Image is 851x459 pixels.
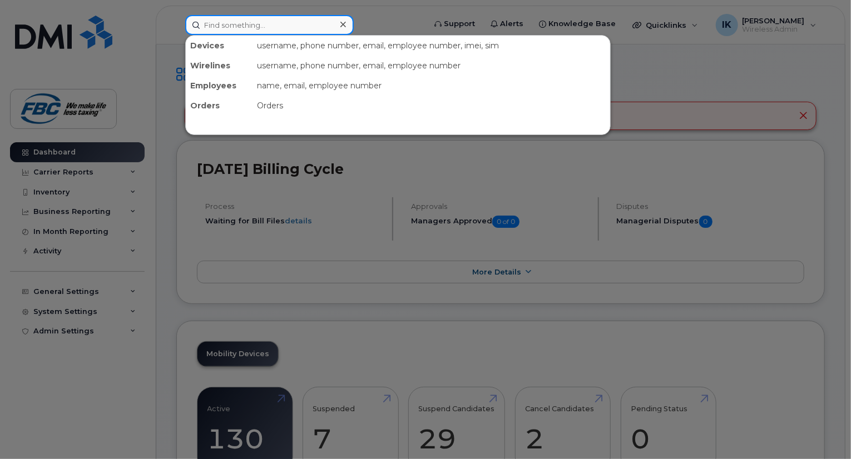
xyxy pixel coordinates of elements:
[186,76,253,96] div: Employees
[253,76,610,96] div: name, email, employee number
[186,56,253,76] div: Wirelines
[186,36,253,56] div: Devices
[186,96,253,116] div: Orders
[253,36,610,56] div: username, phone number, email, employee number, imei, sim
[253,96,610,116] div: Orders
[253,56,610,76] div: username, phone number, email, employee number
